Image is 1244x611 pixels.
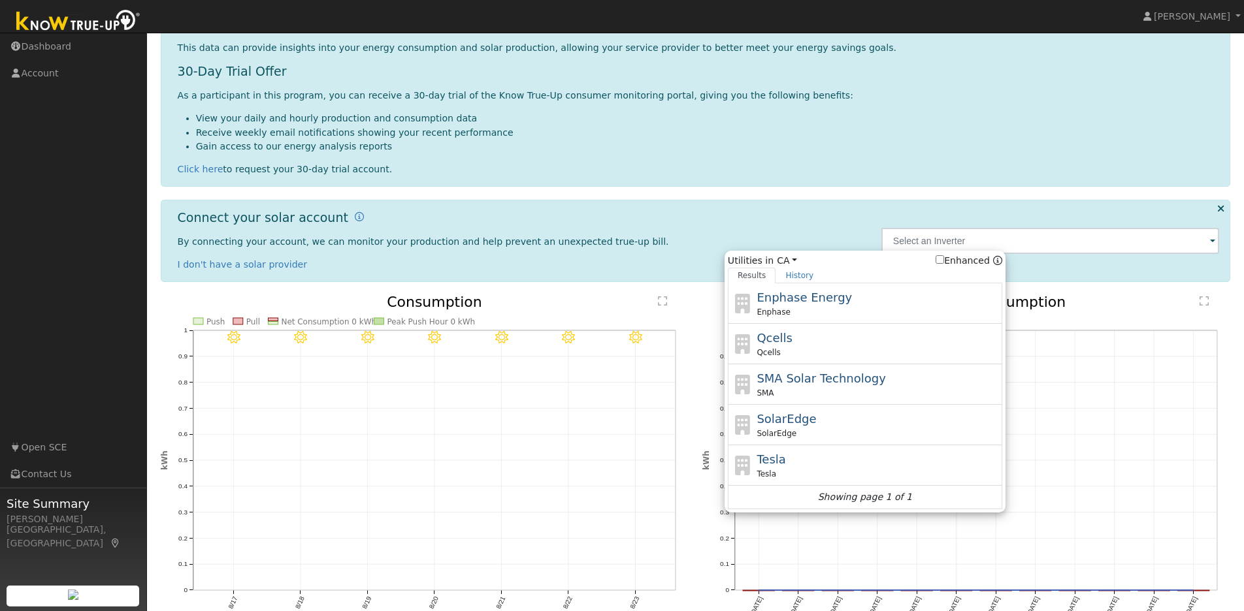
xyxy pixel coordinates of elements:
[720,352,729,360] text: 0.9
[936,254,990,268] label: Enhanced
[196,126,1220,140] li: Receive weekly email notifications showing your recent performance
[728,254,1002,268] span: Utilities in
[1112,587,1117,593] circle: onclick=""
[702,450,711,470] text: kWh
[720,482,729,490] text: 0.4
[495,331,508,344] i: 8/21 - Clear
[658,296,667,306] text: 
[562,595,574,610] text: 8/22
[178,64,1220,79] h1: 30-Day Trial Offer
[1191,587,1196,593] circle: onclick=""
[178,482,188,490] text: 0.4
[7,495,140,512] span: Site Summary
[68,589,78,600] img: retrieve
[178,456,188,463] text: 0.5
[293,595,305,610] text: 8/18
[178,259,308,270] a: I don't have a solar provider
[178,509,188,516] text: 0.3
[428,331,441,344] i: 8/20 - Clear
[756,587,761,593] circle: onclick=""
[993,255,1002,266] a: Enhanced Providers
[206,317,225,326] text: Push
[720,535,729,542] text: 0.2
[428,595,440,610] text: 8/20
[196,140,1220,153] li: Gain access to our energy analysis reports
[777,254,797,268] a: CA
[887,294,1066,310] text: Annual Net Consumption
[936,255,944,264] input: Enhanced
[1033,587,1038,593] circle: onclick=""
[178,164,223,174] a: Click here
[720,379,729,386] text: 0.8
[720,509,729,516] text: 0.3
[757,468,776,480] span: Tesla
[725,586,729,593] text: 0
[720,561,729,568] text: 0.1
[1200,296,1209,306] text: 
[954,587,959,593] circle: onclick=""
[178,42,896,53] span: This data can provide insights into your energy consumption and solar production, allowing your s...
[720,456,729,463] text: 0.5
[178,405,188,412] text: 0.7
[757,387,774,399] span: SMA
[994,587,999,593] circle: onclick=""
[10,7,147,37] img: Know True-Up
[178,379,188,386] text: 0.8
[7,512,140,526] div: [PERSON_NAME]
[227,595,238,610] text: 8/17
[1154,11,1230,22] span: [PERSON_NAME]
[720,405,729,412] text: 0.7
[178,89,1220,102] p: As a participant in this program, you can receive a 30-day trial of the Know True-Up consumer mon...
[178,431,188,438] text: 0.6
[160,450,169,470] text: kWh
[246,317,259,326] text: Pull
[757,290,852,304] span: Enphase Energy
[757,306,790,318] span: Enphase
[178,236,669,247] span: By connecting your account, we can monitor your production and help prevent an unexpected true-up...
[110,538,122,548] a: Map
[914,587,919,593] circle: onclick=""
[281,317,376,326] text: Net Consumption 0 kWh
[881,228,1220,254] input: Select an Inverter
[720,431,729,438] text: 0.6
[361,331,374,344] i: 8/19 - Clear
[178,352,188,360] text: 0.9
[835,587,840,593] circle: onclick=""
[757,331,793,345] span: Qcells
[629,595,640,610] text: 8/23
[629,331,642,344] i: 8/23 - Clear
[178,561,188,568] text: 0.1
[818,490,912,504] i: Showing page 1 of 1
[184,326,188,334] text: 1
[184,586,188,593] text: 0
[757,371,885,385] span: SMA Solar Technology
[178,210,348,225] h1: Connect your solar account
[227,331,240,344] i: 8/17 - Clear
[387,317,475,326] text: Peak Push Hour 0 kWh
[562,331,575,344] i: 8/22 - Clear
[178,535,188,542] text: 0.2
[757,452,785,466] span: Tesla
[495,595,506,610] text: 8/21
[387,294,482,310] text: Consumption
[294,331,307,344] i: 8/18 - Clear
[875,587,880,593] circle: onclick=""
[757,347,780,358] span: Qcells
[757,412,816,426] span: SolarEdge
[728,268,776,283] a: Results
[1152,587,1157,593] circle: onclick=""
[361,595,372,610] text: 8/19
[936,254,1002,268] span: Show enhanced providers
